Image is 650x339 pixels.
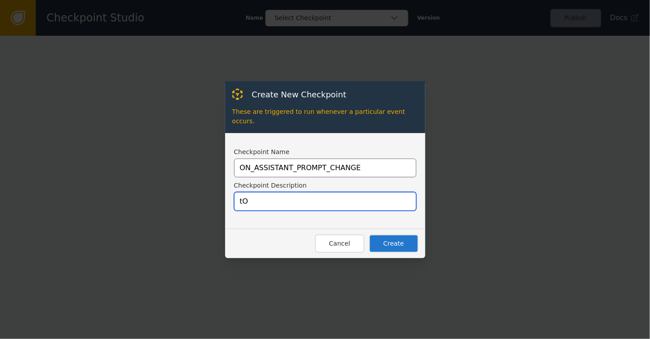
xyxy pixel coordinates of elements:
[234,181,416,190] label: Checkpoint Description
[243,88,347,100] div: Create New Checkpoint
[234,159,416,177] input: YOUR_CHECKPOINT
[232,100,418,126] div: These are triggered to run whenever a particular event occurs.
[234,192,416,211] input: Your brand new checkpoint!
[315,234,365,253] button: Cancel
[234,147,416,157] label: Checkpoint Name
[369,234,419,253] button: Create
